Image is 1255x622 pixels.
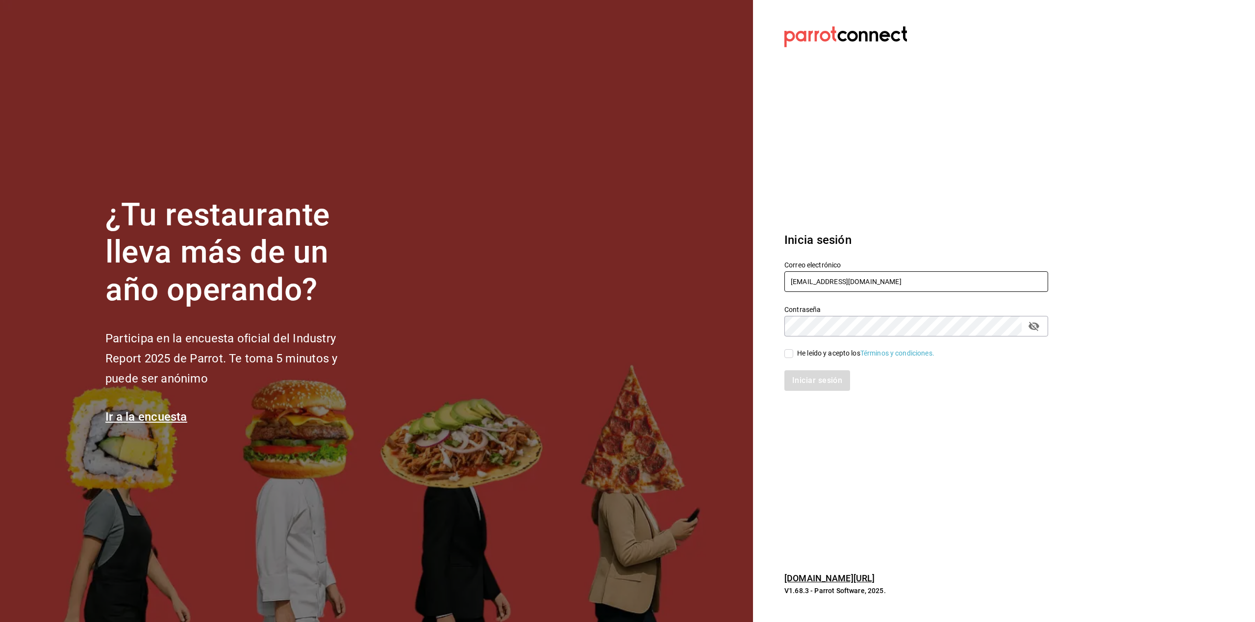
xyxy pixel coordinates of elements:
[784,271,1048,292] input: Ingresa tu correo electrónico
[784,586,1048,596] p: V1.68.3 - Parrot Software, 2025.
[105,329,370,388] h2: Participa en la encuesta oficial del Industry Report 2025 de Parrot. Te toma 5 minutos y puede se...
[1026,318,1042,335] button: passwordField
[784,261,1048,268] label: Correo electrónico
[105,196,370,309] h1: ¿Tu restaurante lleva más de un año operando?
[784,306,1048,312] label: Contraseña
[784,231,1048,249] h3: Inicia sesión
[105,410,187,424] a: Ir a la encuesta
[784,573,875,583] a: [DOMAIN_NAME][URL]
[860,349,934,357] a: Términos y condiciones.
[797,348,934,359] div: He leído y acepto los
